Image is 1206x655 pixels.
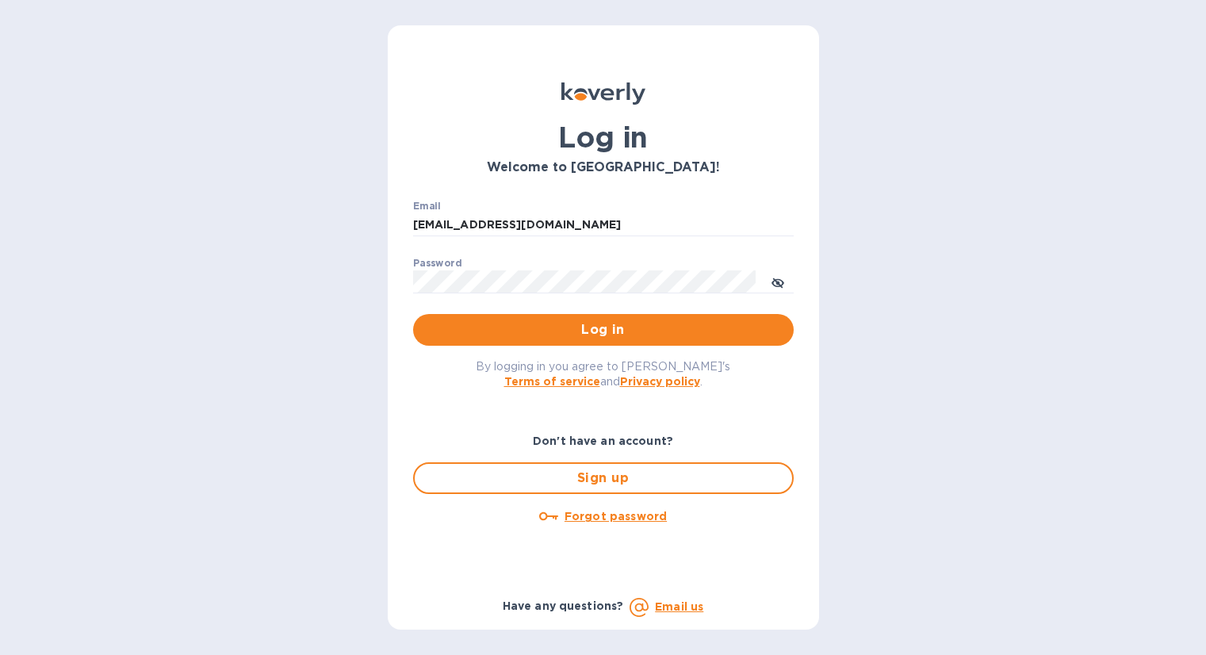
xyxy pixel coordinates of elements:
button: toggle password visibility [762,266,794,297]
button: Log in [413,314,794,346]
span: Sign up [427,469,779,488]
input: Enter email address [413,213,794,237]
label: Email [413,201,441,211]
a: Terms of service [504,375,600,388]
a: Privacy policy [620,375,700,388]
b: Don't have an account? [533,435,673,447]
u: Forgot password [565,510,667,523]
label: Password [413,259,461,268]
span: Log in [426,320,781,339]
h3: Welcome to [GEOGRAPHIC_DATA]! [413,160,794,175]
img: Koverly [561,82,645,105]
h1: Log in [413,121,794,154]
span: By logging in you agree to [PERSON_NAME]'s and . [476,360,730,388]
button: Sign up [413,462,794,494]
b: Have any questions? [503,599,624,612]
a: Email us [655,600,703,613]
